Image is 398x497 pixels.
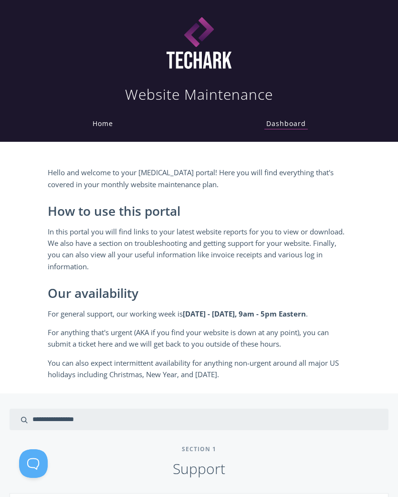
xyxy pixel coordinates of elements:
p: Hello and welcome to your [MEDICAL_DATA] portal! Here you will find everything that's covered in ... [48,167,350,190]
p: You can also expect intermittent availability for anything non-urgent around all major US holiday... [48,357,350,381]
h1: Website Maintenance [125,85,273,104]
a: Dashboard [264,119,308,129]
h2: How to use this portal [48,204,350,219]
iframe: Toggle Customer Support [19,449,48,478]
p: For general support, our working week is . [48,308,350,319]
a: Home [91,119,115,128]
h2: Our availability [48,286,350,301]
strong: [DATE] - [DATE], 9am - 5pm Eastern [183,309,306,318]
p: In this portal you will find links to your latest website reports for you to view or download. We... [48,226,350,273]
p: For anything that's urgent (AKA if you find your website is down at any point), you can submit a ... [48,327,350,350]
input: search input [10,409,388,430]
